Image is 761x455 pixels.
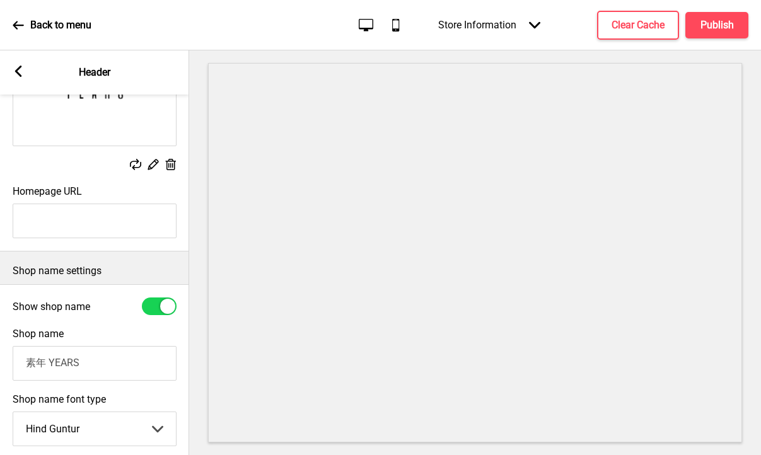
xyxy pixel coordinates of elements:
p: Back to menu [30,18,91,32]
p: Shop name settings [13,264,177,278]
label: Shop name font type [13,393,177,405]
div: Store Information [426,6,553,43]
h4: Clear Cache [612,18,665,32]
label: Show shop name [13,301,90,313]
button: Publish [685,12,748,38]
h4: Publish [700,18,734,32]
a: Back to menu [13,8,91,42]
label: Shop name [13,328,64,340]
button: Clear Cache [597,11,679,40]
p: Header [79,66,110,79]
label: Homepage URL [13,185,82,197]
